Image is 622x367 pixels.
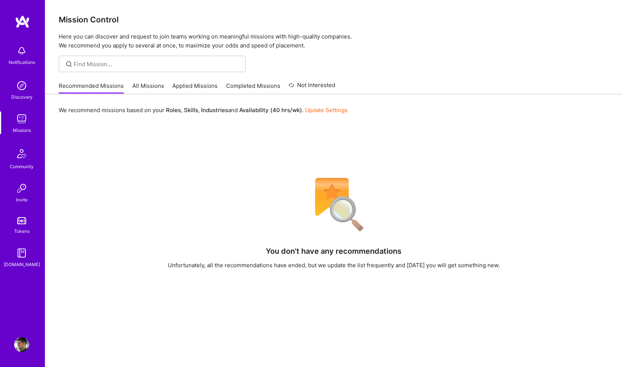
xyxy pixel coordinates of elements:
[132,82,164,94] a: All Missions
[4,260,40,268] div: [DOMAIN_NAME]
[14,227,30,235] div: Tokens
[305,107,348,114] a: Update Settings
[14,181,29,196] img: Invite
[166,107,181,114] b: Roles
[201,107,228,114] b: Industries
[59,106,348,114] p: We recommend missions based on your , , and .
[226,82,280,94] a: Completed Missions
[13,126,31,134] div: Missions
[16,196,28,204] div: Invite
[14,43,29,58] img: bell
[184,107,198,114] b: Skills
[10,163,34,170] div: Community
[59,32,609,50] p: Here you can discover and request to join teams working on meaningful missions with high-quality ...
[65,60,73,68] i: icon SearchGrey
[17,217,26,224] img: tokens
[12,337,31,352] a: User Avatar
[14,78,29,93] img: discovery
[14,337,29,352] img: User Avatar
[59,82,124,94] a: Recommended Missions
[59,15,609,24] h3: Mission Control
[172,82,218,94] a: Applied Missions
[13,145,31,163] img: Community
[14,111,29,126] img: teamwork
[15,15,30,28] img: logo
[9,58,35,66] div: Notifications
[289,81,335,94] a: Not Interested
[14,246,29,260] img: guide book
[168,261,500,269] div: Unfortunately, all the recommendations have ended, but we update the list frequently and [DATE] y...
[239,107,302,114] b: Availability (40 hrs/wk)
[302,173,366,237] img: No Results
[74,60,240,68] input: Find Mission...
[266,247,401,256] h4: You don't have any recommendations
[11,93,33,101] div: Discovery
